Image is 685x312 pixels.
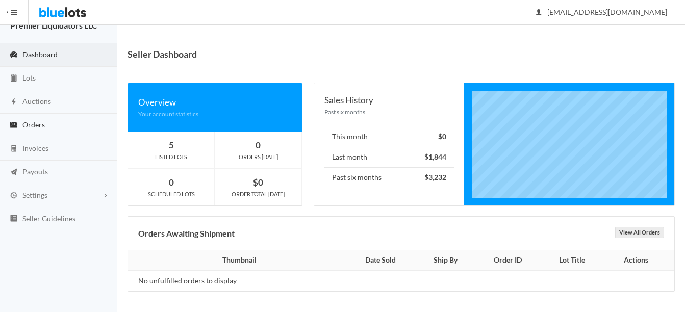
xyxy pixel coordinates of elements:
li: Past six months [324,167,454,188]
td: No unfulfilled orders to display [128,271,345,291]
div: Overview [138,95,292,109]
strong: 0 [256,140,261,150]
li: Last month [324,147,454,168]
span: Lots [22,73,36,82]
div: SCHEDULED LOTS [128,190,214,199]
span: [EMAIL_ADDRESS][DOMAIN_NAME] [536,8,667,16]
div: Past six months [324,107,454,117]
div: Your account statistics [138,109,292,119]
b: Orders Awaiting Shipment [138,228,235,238]
ion-icon: cash [9,121,19,131]
span: Auctions [22,97,51,106]
ion-icon: speedometer [9,50,19,60]
div: Sales History [324,93,454,107]
span: Dashboard [22,50,58,59]
th: Order ID [475,250,541,271]
h1: Seller Dashboard [128,46,197,62]
div: LISTED LOTS [128,152,214,162]
ion-icon: calculator [9,144,19,154]
strong: $0 [438,132,446,141]
th: Date Sold [345,250,416,271]
strong: Premier Liquidators LLC [10,20,97,30]
th: Lot Title [541,250,603,271]
strong: $0 [253,177,263,188]
th: Actions [603,250,674,271]
span: Payouts [22,167,48,176]
div: ORDERS [DATE] [215,152,301,162]
th: Thumbnail [128,250,345,271]
span: Invoices [22,144,48,152]
span: Settings [22,191,47,199]
li: This month [324,127,454,147]
strong: $3,232 [424,173,446,181]
ion-icon: cog [9,191,19,201]
span: Orders [22,120,45,129]
a: View All Orders [615,227,664,238]
ion-icon: person [534,8,544,18]
ion-icon: paper plane [9,168,19,177]
ion-icon: flash [9,97,19,107]
span: Seller Guidelines [22,214,75,223]
strong: 0 [169,177,174,188]
ion-icon: clipboard [9,74,19,84]
strong: $1,844 [424,152,446,161]
ion-icon: list box [9,214,19,224]
strong: 5 [169,140,174,150]
div: ORDER TOTAL [DATE] [215,190,301,199]
th: Ship By [416,250,475,271]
